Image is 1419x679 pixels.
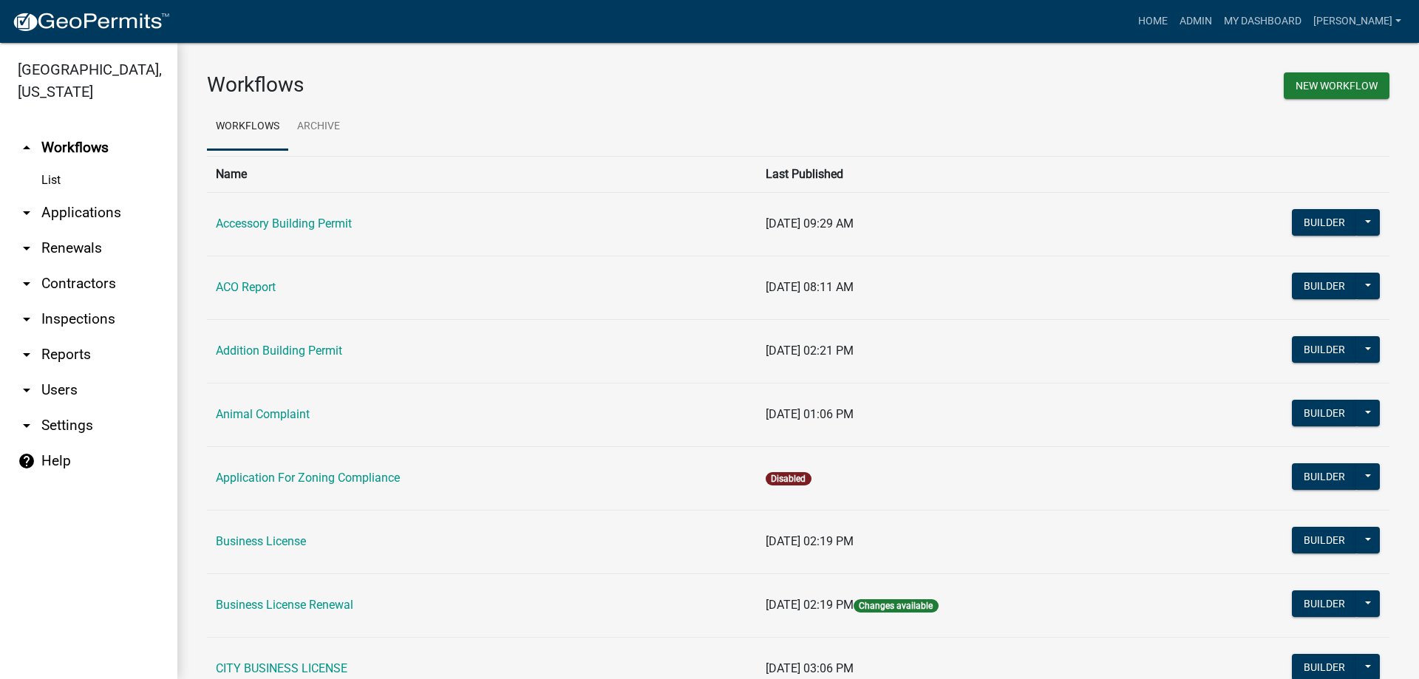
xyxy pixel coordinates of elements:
[1292,209,1357,236] button: Builder
[216,344,342,358] a: Addition Building Permit
[18,310,35,328] i: arrow_drop_down
[288,103,349,151] a: Archive
[766,216,854,231] span: [DATE] 09:29 AM
[1284,72,1389,99] button: New Workflow
[1292,463,1357,490] button: Builder
[216,280,276,294] a: ACO Report
[216,661,347,675] a: CITY BUSINESS LICENSE
[766,598,854,612] span: [DATE] 02:19 PM
[1292,273,1357,299] button: Builder
[1292,527,1357,553] button: Builder
[18,346,35,364] i: arrow_drop_down
[216,216,352,231] a: Accessory Building Permit
[766,344,854,358] span: [DATE] 02:21 PM
[766,472,811,485] span: Disabled
[757,156,1161,192] th: Last Published
[854,599,938,613] span: Changes available
[1292,400,1357,426] button: Builder
[18,275,35,293] i: arrow_drop_down
[1218,7,1307,35] a: My Dashboard
[1174,7,1218,35] a: Admin
[216,407,310,421] a: Animal Complaint
[18,204,35,222] i: arrow_drop_down
[766,407,854,421] span: [DATE] 01:06 PM
[18,139,35,157] i: arrow_drop_up
[1292,590,1357,617] button: Builder
[207,72,787,98] h3: Workflows
[18,452,35,470] i: help
[216,598,353,612] a: Business License Renewal
[216,534,306,548] a: Business License
[18,381,35,399] i: arrow_drop_down
[216,471,400,485] a: Application For Zoning Compliance
[766,661,854,675] span: [DATE] 03:06 PM
[18,239,35,257] i: arrow_drop_down
[1307,7,1407,35] a: [PERSON_NAME]
[1132,7,1174,35] a: Home
[1292,336,1357,363] button: Builder
[207,103,288,151] a: Workflows
[766,280,854,294] span: [DATE] 08:11 AM
[207,156,757,192] th: Name
[766,534,854,548] span: [DATE] 02:19 PM
[18,417,35,434] i: arrow_drop_down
